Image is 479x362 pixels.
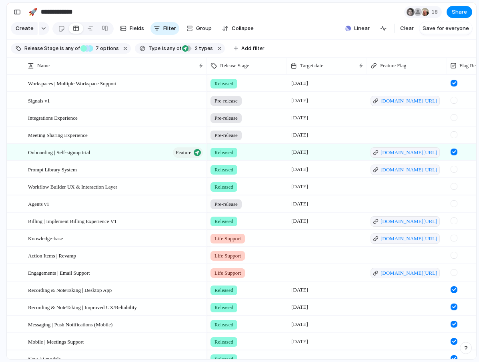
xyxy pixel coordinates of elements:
[214,321,233,329] span: Released
[28,302,137,312] span: Recording & NoteTaking | Improved UX/Reliability
[289,147,310,157] span: [DATE]
[381,97,437,105] span: [DOMAIN_NAME][URL]
[381,217,437,225] span: [DOMAIN_NAME][URL]
[28,337,84,346] span: Mobile | Meetings Support
[214,252,241,260] span: Life Support
[289,130,310,140] span: [DATE]
[431,8,440,16] span: 18
[220,62,249,70] span: Release Stage
[214,80,233,88] span: Released
[117,22,147,35] button: Fields
[28,96,50,105] span: Signals v1
[371,147,440,158] a: [DOMAIN_NAME][URL]
[58,44,81,53] button: isany of
[289,182,310,191] span: [DATE]
[214,183,233,191] span: Released
[214,286,233,294] span: Released
[16,24,34,32] span: Create
[162,45,166,52] span: is
[289,113,310,123] span: [DATE]
[371,216,440,227] a: [DOMAIN_NAME][URL]
[214,217,233,225] span: Released
[371,268,440,278] a: [DOMAIN_NAME][URL]
[381,149,437,157] span: [DOMAIN_NAME][URL]
[214,304,233,312] span: Released
[214,149,233,157] span: Released
[28,233,63,243] span: Knowledge-base
[176,147,191,158] span: Feature
[289,337,310,346] span: [DATE]
[28,165,77,174] span: Prompt Library System
[354,24,370,32] span: Linear
[24,45,58,52] span: Release Stage
[28,78,116,88] span: Workspaces | Multiple Workspace Support
[26,6,39,18] button: 🚀
[28,251,76,260] span: Action Items | Revamp
[148,45,160,52] span: Type
[289,302,310,312] span: [DATE]
[28,285,112,294] span: Recording & NoteTaking | Desktop App
[150,22,179,35] button: Filter
[381,269,437,277] span: [DOMAIN_NAME][URL]
[342,22,373,34] button: Linear
[28,113,78,122] span: Integrations Experience
[214,131,238,139] span: Pre-release
[28,199,49,208] span: Agents v1
[289,216,310,226] span: [DATE]
[192,45,199,51] span: 2
[371,96,440,106] a: [DOMAIN_NAME][URL]
[214,166,233,174] span: Released
[289,285,310,295] span: [DATE]
[214,200,238,208] span: Pre-release
[93,45,119,52] span: options
[371,233,440,244] a: [DOMAIN_NAME][URL]
[64,45,80,52] span: any of
[380,62,406,70] span: Feature Flag
[166,45,182,52] span: any of
[289,96,310,105] span: [DATE]
[28,216,117,225] span: Billing | Implement Billing Experience V1
[28,6,37,17] div: 🚀
[397,22,417,35] button: Clear
[182,22,216,35] button: Group
[173,147,203,158] button: Feature
[80,44,120,53] button: 7 options
[289,78,310,88] span: [DATE]
[28,147,90,157] span: Onboarding | Self-signup trial
[28,268,90,277] span: Engagements | Email Support
[241,45,265,52] span: Add filter
[381,166,437,174] span: [DOMAIN_NAME][URL]
[381,235,437,243] span: [DOMAIN_NAME][URL]
[423,24,469,32] span: Save for everyone
[11,22,38,35] button: Create
[60,45,64,52] span: is
[214,114,238,122] span: Pre-release
[214,235,241,243] span: Life Support
[289,199,310,209] span: [DATE]
[93,45,100,51] span: 7
[163,24,176,32] span: Filter
[37,62,50,70] span: Name
[419,22,472,35] button: Save for everyone
[447,6,472,18] button: Share
[452,8,467,16] span: Share
[219,22,257,35] button: Collapse
[214,338,233,346] span: Released
[28,182,117,191] span: Workflow Builder UX & Interaction Layer
[160,44,183,53] button: isany of
[229,43,269,54] button: Add filter
[196,24,212,32] span: Group
[400,24,414,32] span: Clear
[28,130,88,139] span: Meeting Sharing Experience
[289,165,310,174] span: [DATE]
[130,24,144,32] span: Fields
[214,97,238,105] span: Pre-release
[214,269,241,277] span: Life Support
[182,44,214,53] button: 2 types
[232,24,254,32] span: Collapse
[371,165,440,175] a: [DOMAIN_NAME][URL]
[300,62,323,70] span: Target date
[289,320,310,329] span: [DATE]
[192,45,213,52] span: types
[28,320,112,329] span: Messaging | Push Notifications (Mobile)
